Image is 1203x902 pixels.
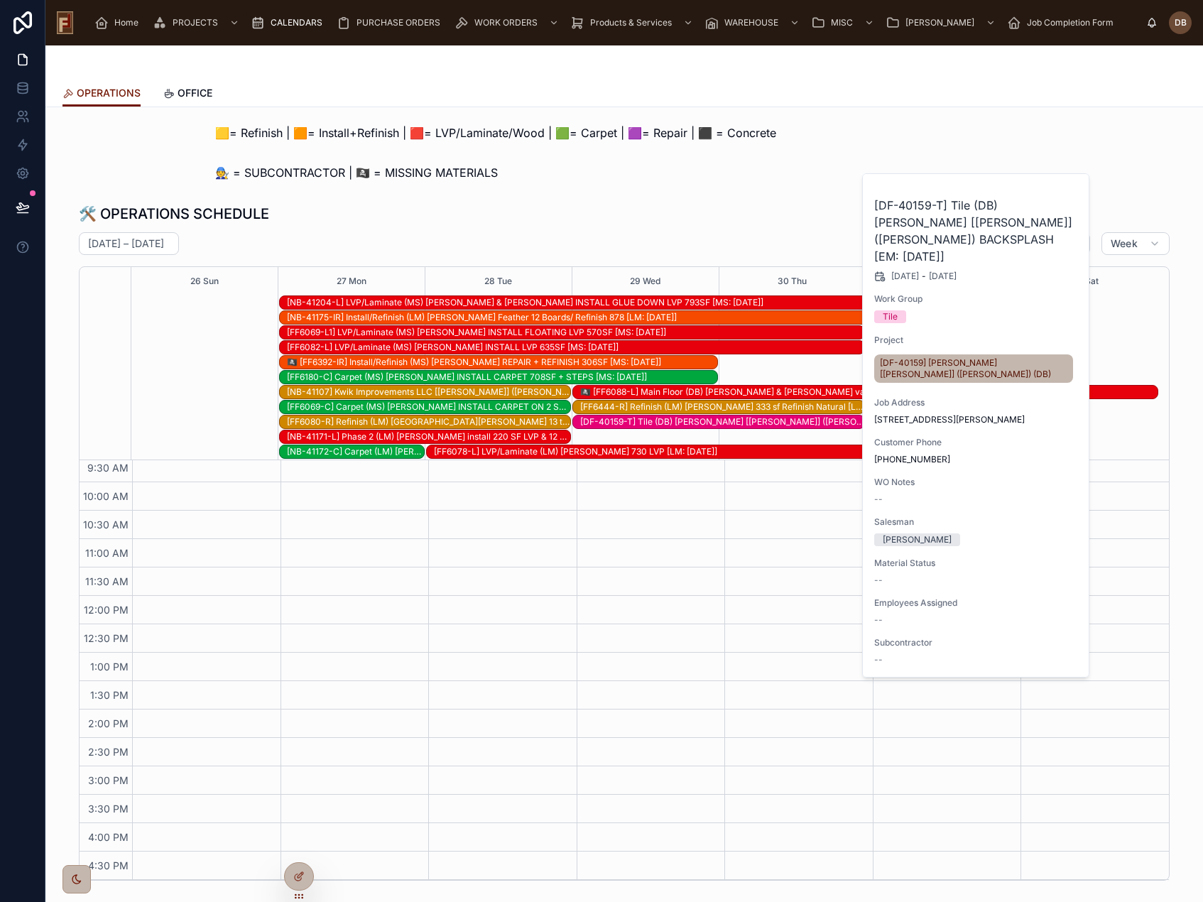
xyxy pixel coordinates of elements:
[77,86,141,100] span: OPERATIONS
[178,86,212,100] span: OFFICE
[831,17,853,28] span: MISC
[287,296,1011,309] div: [NB-41204-L] LVP/Laminate (MS) Louis & Nancy Wrezenski INSTALL GLUE DOWN LVP 793SF [MS: 09-17-25]
[1111,237,1138,250] span: Week
[79,204,269,224] h1: 🛠️ OPERATIONS SCHEDULE
[590,17,672,28] span: Products & Services
[778,267,807,295] button: 30 Thu
[874,637,1079,648] span: Subcontractor
[874,354,1073,383] a: [DF-40159] [PERSON_NAME] [[PERSON_NAME]] ([PERSON_NAME]) (DB)
[874,477,1079,488] span: WO Notes
[580,415,864,428] div: [DF-40159-T] Tile (DB) Callen [Marie] (Stretz) BACKSPLASH [EM: 09-24-25]
[163,80,212,109] a: OFFICE
[287,297,1011,308] div: [NB-41204-L] LVP/Laminate (MS) [PERSON_NAME] & [PERSON_NAME] INSTALL GLUE DOWN LVP 793SF [MS: [DA...
[880,357,1067,380] span: [DF-40159] [PERSON_NAME] [[PERSON_NAME]] ([PERSON_NAME]) (DB)
[874,575,883,586] span: --
[80,490,132,502] span: 10:00 AM
[80,518,132,531] span: 10:30 AM
[246,10,332,36] a: CALENDARS
[287,312,1011,323] div: [NB-41175-IR] Install/Refinish (LM) [PERSON_NAME] Feather 12 Boards/ Refinish 878 [LM: [DATE]]
[434,446,1011,457] div: [FF6078-L] LVP/Laminate (LM) [PERSON_NAME] 730 LVP [LM: [DATE]]
[84,462,132,474] span: 9:30 AM
[1027,17,1114,28] span: Job Completion Form
[190,267,219,295] button: 26 Sun
[287,357,717,368] div: 🏴‍☠️ [FF6392-IR] Install/Refinish (MS) [PERSON_NAME] REPAIR + REFINISH 306SF [MS: [DATE]]
[85,746,132,758] span: 2:30 PM
[580,386,1158,398] div: 🏴‍☠️ [FF6088-L] Main Floor (DB) [PERSON_NAME] & [PERSON_NAME] va [DB: [DATE]]
[87,661,132,673] span: 1:00 PM
[287,416,570,428] div: [FF6080-R] Refinish (LM) [GEOGRAPHIC_DATA][PERSON_NAME] 13 treads only [LM: [DATE]]
[630,267,660,295] div: 29 Wed
[80,604,132,616] span: 12:00 PM
[700,10,807,36] a: WAREHOUSE
[85,859,132,871] span: 4:30 PM
[874,454,1079,465] span: [PHONE_NUMBER]
[88,237,164,251] h2: [DATE] – [DATE]
[874,558,1079,569] span: Material Status
[874,293,1079,305] span: Work Group
[287,431,570,442] div: [NB-41171-L] Phase 2 (LM) [PERSON_NAME] install 220 SF LVP & 12 Steps [EM: [DATE]]
[1175,17,1187,28] span: DB
[287,401,570,413] div: [FF6069-C] Carpet (MS) [PERSON_NAME] INSTALL CARPET ON 2 SETS OF STAIRCASES [MS: [DATE]]
[332,10,450,36] a: PURCHASE ORDERS
[82,575,132,587] span: 11:30 AM
[1003,10,1123,36] a: Job Completion Form
[287,327,864,338] div: [FF6069-L1] LVP/Laminate (MS) [PERSON_NAME] INSTALL FLOATING LVP 570SF [MS: [DATE]]
[287,356,717,369] div: 🏴‍☠️ [FF6392-IR] Install/Refinish (MS) John Kayampetsos REPAIR + REFINISH 306SF [MS: 10-08-25]
[580,401,864,413] div: [FF6444-R] Refinish (LM) Mike Govas 333 sf Refinish Natural [LM: 10-08-25]
[87,689,132,701] span: 1:30 PM
[922,271,926,282] span: -
[287,446,424,457] div: [NB-41172-C] Carpet (LM) [PERSON_NAME] 13 Stairs [LM: [DATE]]
[80,632,132,644] span: 12:30 PM
[287,430,570,443] div: [NB-41171-L] Phase 2 (LM) Frank Kile install 220 SF LVP & 12 Steps [EM: 09-15-25]
[807,10,881,36] a: MISC
[287,342,864,353] div: [FF6082-L] LVP/Laminate (MS) [PERSON_NAME] INSTALL LVP 635SF [MS: [DATE]]
[874,614,883,626] span: --
[874,494,883,505] span: --
[85,717,132,729] span: 2:00 PM
[484,267,512,295] div: 28 Tue
[891,271,919,282] span: [DATE]
[881,10,1003,36] a: [PERSON_NAME]
[271,17,322,28] span: CALENDARS
[356,17,440,28] span: PURCHASE ORDERS
[337,267,366,295] button: 27 Mon
[929,271,957,282] span: [DATE]
[580,416,864,428] div: [DF-40159-T] Tile (DB) [PERSON_NAME] [[PERSON_NAME]] ([PERSON_NAME]) BACKSPLASH [EM: [DATE]]
[85,831,132,843] span: 4:00 PM
[434,445,1011,458] div: [FF6078-L] LVP/Laminate (LM) Mark Reinders 730 LVP [LM: 09-25-25]
[874,516,1079,528] span: Salesman
[874,335,1079,346] span: Project
[114,17,138,28] span: Home
[580,386,1158,398] div: 🏴‍☠️ [FF6088-L] Main Floor (DB) Kaitlin & Jeremy Hosler va [DB: 09-17-25]
[287,341,864,354] div: [FF6082-L] LVP/Laminate (MS) Ann Stadler INSTALL LVP 635SF [MS: 09-09-25]
[450,10,566,36] a: WORK ORDERS
[287,445,424,458] div: [NB-41172-C] Carpet (LM) Michelle DeBosko Curran 13 Stairs [LM: 09-10-25]
[90,10,148,36] a: Home
[287,415,570,428] div: [FF6080-R] Refinish (LM) Srdjan Suton 13 treads only [LM: 09-19-25]
[62,80,141,107] a: OPERATIONS
[287,386,570,398] div: [NB-41107] Kwik Improvements LLC [[PERSON_NAME]] ([PERSON_NAME][GEOGRAPHIC_DATA]) (MS) BUFF COAT/...
[724,17,778,28] span: WAREHOUSE
[173,17,218,28] span: PROJECTS
[85,774,132,786] span: 3:00 PM
[874,197,1079,265] h2: [DF-40159-T] Tile (DB) [PERSON_NAME] [[PERSON_NAME]] ([PERSON_NAME]) BACKSPLASH [EM: [DATE]]
[474,17,538,28] span: WORK ORDERS
[287,386,570,398] div: [NB-41107] Kwik Improvements LLC [Dominic] (Fox Ridge) (MS) BUFF COAT/REFINISH 416SF [MS: 10-06-25]
[566,10,700,36] a: Products & Services
[874,654,883,665] span: --
[85,803,132,815] span: 3:30 PM
[215,164,498,181] span: 🧑‍🔧 = SUBCONTRACTOR | 🏴‍☠️ = MISSING MATERIALS
[287,326,864,339] div: [FF6069-L1] LVP/Laminate (MS) Sachin Pawar INSTALL FLOATING LVP 570SF [MS: 09-22-25]
[287,371,717,384] div: [FF6180-C] Carpet (MS) Jake Boresch INSTALL CARPET 708SF + STEPS [MS: 09-23-25]
[287,371,717,383] div: [FF6180-C] Carpet (MS) [PERSON_NAME] INSTALL CARPET 708SF + STEPS [MS: [DATE]]
[85,7,1146,38] div: scrollable content
[580,401,864,413] div: [FF6444-R] Refinish (LM) [PERSON_NAME] 333 sf Refinish Natural [LM: [DATE]]
[905,17,974,28] span: [PERSON_NAME]
[874,414,1079,425] span: [STREET_ADDRESS][PERSON_NAME]
[287,311,1011,324] div: [NB-41175-IR] Install/Refinish (LM) Dave Baum Feather 12 Boards/ Refinish 878 [LM: 09-06-25]
[874,597,1079,609] span: Employees Assigned
[287,401,570,413] div: [FF6069-C] Carpet (MS) Sachin Pawar INSTALL CARPET ON 2 SETS OF STAIRCASES [MS: 09-22-25]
